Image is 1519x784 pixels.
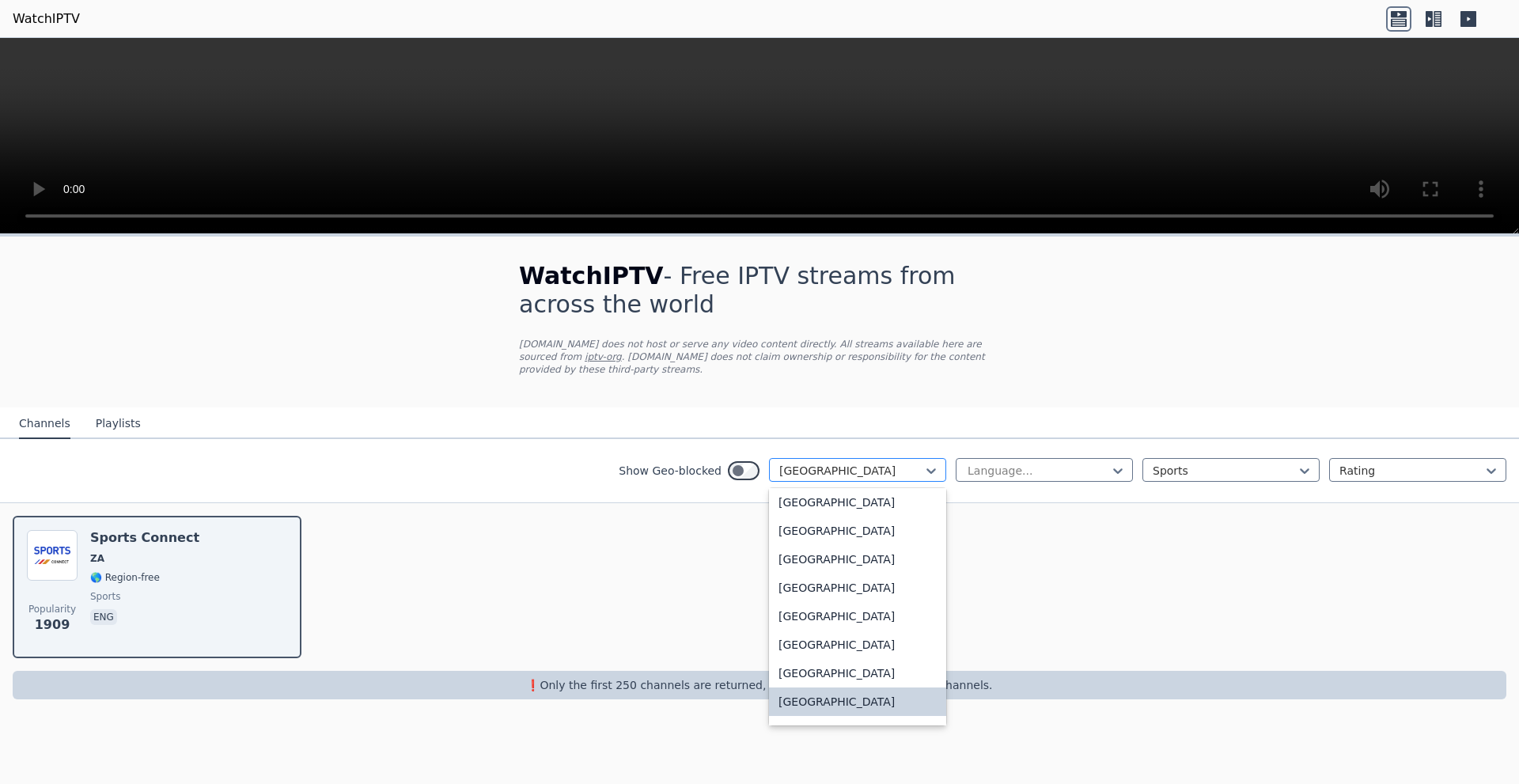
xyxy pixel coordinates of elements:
div: [GEOGRAPHIC_DATA] [769,687,946,716]
span: 🌎 Region-free [90,571,160,584]
div: [GEOGRAPHIC_DATA] [769,545,946,574]
div: [GEOGRAPHIC_DATA] [769,574,946,602]
h6: Sports Connect [90,530,199,546]
span: WatchIPTV [519,262,664,290]
span: 1909 [35,615,70,634]
h1: - Free IPTV streams from across the world [519,262,1000,319]
div: [GEOGRAPHIC_DATA] [769,517,946,545]
span: sports [90,590,120,603]
img: Sports Connect [27,530,78,581]
p: [DOMAIN_NAME] does not host or serve any video content directly. All streams available here are s... [519,338,1000,376]
button: Playlists [96,409,141,439]
label: Show Geo-blocked [619,463,722,479]
p: eng [90,609,117,625]
span: Popularity [28,603,76,615]
a: iptv-org [585,351,622,362]
div: [GEOGRAPHIC_DATA] [769,631,946,659]
button: Channels [19,409,70,439]
span: ZA [90,552,104,565]
div: [GEOGRAPHIC_DATA] [769,659,946,687]
div: [GEOGRAPHIC_DATA] [769,488,946,517]
p: ❗️Only the first 250 channels are returned, use the filters to narrow down channels. [19,677,1500,693]
div: [GEOGRAPHIC_DATA] [769,602,946,631]
a: WatchIPTV [13,9,80,28]
div: [GEOGRAPHIC_DATA] [769,716,946,744]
